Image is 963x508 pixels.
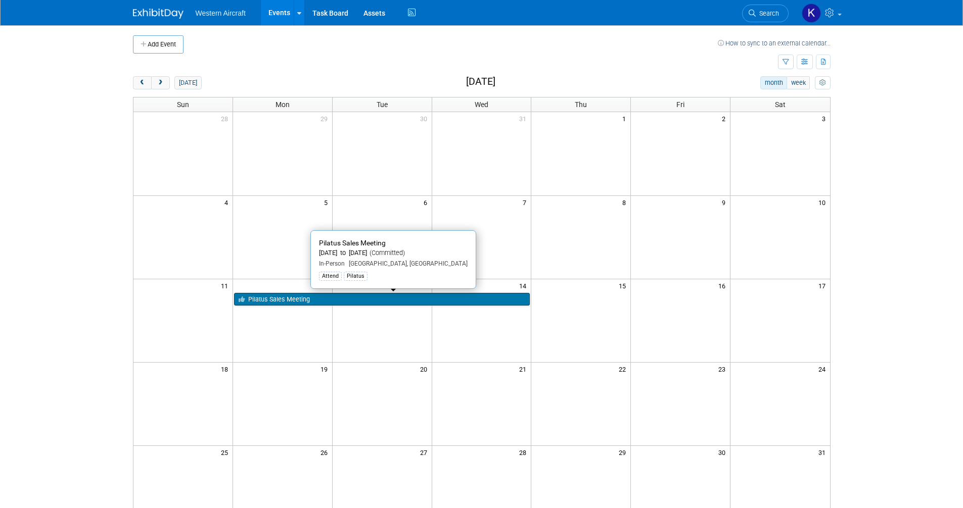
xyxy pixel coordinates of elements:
span: Western Aircraft [196,9,246,17]
button: week [787,76,810,89]
span: Mon [276,100,290,109]
span: 2 [721,112,730,125]
span: Pilatus Sales Meeting [319,239,386,247]
span: 28 [220,112,233,125]
span: Tue [377,100,388,109]
img: Kindra Mahler [802,4,821,23]
span: 8 [621,196,630,209]
span: 6 [423,196,432,209]
span: 11 [220,279,233,292]
span: 29 [319,112,332,125]
span: Thu [575,100,587,109]
button: next [151,76,170,89]
span: Fri [676,100,684,109]
span: Wed [475,100,488,109]
span: 3 [821,112,830,125]
button: Add Event [133,35,184,54]
span: 14 [518,279,531,292]
span: 25 [220,446,233,459]
span: Search [756,10,779,17]
span: 31 [518,112,531,125]
button: month [760,76,787,89]
button: prev [133,76,152,89]
span: 28 [518,446,531,459]
a: How to sync to an external calendar... [718,39,831,47]
span: 23 [717,363,730,375]
h2: [DATE] [466,76,495,87]
span: 26 [319,446,332,459]
button: myCustomButton [815,76,830,89]
span: 4 [223,196,233,209]
div: Attend [319,272,342,281]
span: 19 [319,363,332,375]
span: 31 [817,446,830,459]
span: 10 [817,196,830,209]
img: ExhibitDay [133,9,184,19]
span: Sat [775,100,786,109]
span: 5 [323,196,332,209]
span: 9 [721,196,730,209]
i: Personalize Calendar [819,80,826,86]
div: [DATE] to [DATE] [319,249,468,258]
span: 15 [618,279,630,292]
span: [GEOGRAPHIC_DATA], [GEOGRAPHIC_DATA] [345,260,468,267]
span: 30 [717,446,730,459]
span: 27 [419,446,432,459]
span: 20 [419,363,432,375]
span: (Committed) [367,249,405,257]
a: Pilatus Sales Meeting [234,293,530,306]
span: 22 [618,363,630,375]
span: 18 [220,363,233,375]
span: 21 [518,363,531,375]
span: 30 [419,112,432,125]
span: In-Person [319,260,345,267]
div: Pilatus [344,272,368,281]
span: 29 [618,446,630,459]
span: 7 [522,196,531,209]
button: [DATE] [174,76,201,89]
span: Sun [177,100,189,109]
span: 17 [817,279,830,292]
a: Search [742,5,789,22]
span: 24 [817,363,830,375]
span: 1 [621,112,630,125]
span: 16 [717,279,730,292]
